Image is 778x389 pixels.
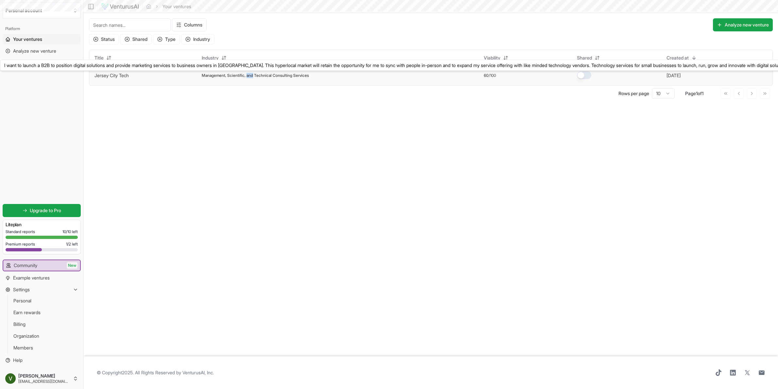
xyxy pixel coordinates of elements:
button: Columns [172,18,207,31]
span: 10 / 10 left [62,229,78,234]
span: Viability [484,55,500,61]
span: © Copyright 2025 . All Rights Reserved by . [97,369,214,376]
span: Standard reports [6,229,35,234]
a: Upgrade to Pro [3,204,81,217]
button: Created at [663,53,701,63]
span: Community [14,262,37,269]
button: Status [89,34,119,44]
span: [EMAIL_ADDRESS][DOMAIN_NAME] [18,379,70,384]
button: Analyze new venture [713,18,773,31]
a: Help [3,355,81,365]
a: Organization [11,331,73,341]
span: New [67,262,77,269]
button: [DATE] [667,72,681,79]
span: Management, Scientific, and Technical Consulting Services [202,73,309,78]
a: VenturusAI, Inc [182,370,213,375]
h3: Lite plan [6,221,78,228]
button: Settings [3,284,81,295]
span: Page [685,91,696,96]
button: Industry [181,34,214,44]
a: CommunityNew [3,260,80,271]
a: Members [11,343,73,353]
p: Rows per page [618,90,649,97]
div: Platform [3,24,81,34]
input: Search names... [89,18,171,31]
button: Industry [198,53,230,63]
span: Earn rewards [13,309,41,316]
span: Industry [202,55,219,61]
span: Shared [577,55,592,61]
span: Analyze new venture [13,48,56,54]
button: Viability [480,53,512,63]
span: [PERSON_NAME] [18,373,70,379]
a: Jersey City Tech [94,73,129,78]
img: ACg8ocKruYYD_Bt-37oIXCiOWeYteC2nRSUD6LGuC9n1nc-YIAdH6a08=s96-c [5,373,16,384]
span: 1 [702,91,703,96]
a: Personal [11,296,73,306]
button: Jersey City Tech [94,72,129,79]
button: Title [91,53,115,63]
button: [PERSON_NAME][EMAIL_ADDRESS][DOMAIN_NAME] [3,371,81,386]
span: Personal [13,297,31,304]
a: Example ventures [3,273,81,283]
button: Type [153,34,180,44]
span: Members [13,345,33,351]
span: /100 [489,73,496,78]
span: 1 / 2 left [66,242,78,247]
button: Shared [573,53,604,63]
span: Settings [13,286,30,293]
span: Organization [13,333,39,339]
span: Help [13,357,23,364]
span: Billing [13,321,25,328]
span: Your ventures [13,36,42,42]
a: Your ventures [3,34,81,44]
span: Example ventures [13,275,50,281]
a: Billing [11,319,73,330]
a: Earn rewards [11,307,73,318]
span: 1 [696,91,698,96]
span: Premium reports [6,242,35,247]
span: Created at [667,55,689,61]
span: Upgrade to Pro [30,207,61,214]
span: 60 [484,73,489,78]
a: Analyze new venture [3,46,81,56]
span: of [698,91,702,96]
span: Title [94,55,104,61]
button: Shared [120,34,152,44]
